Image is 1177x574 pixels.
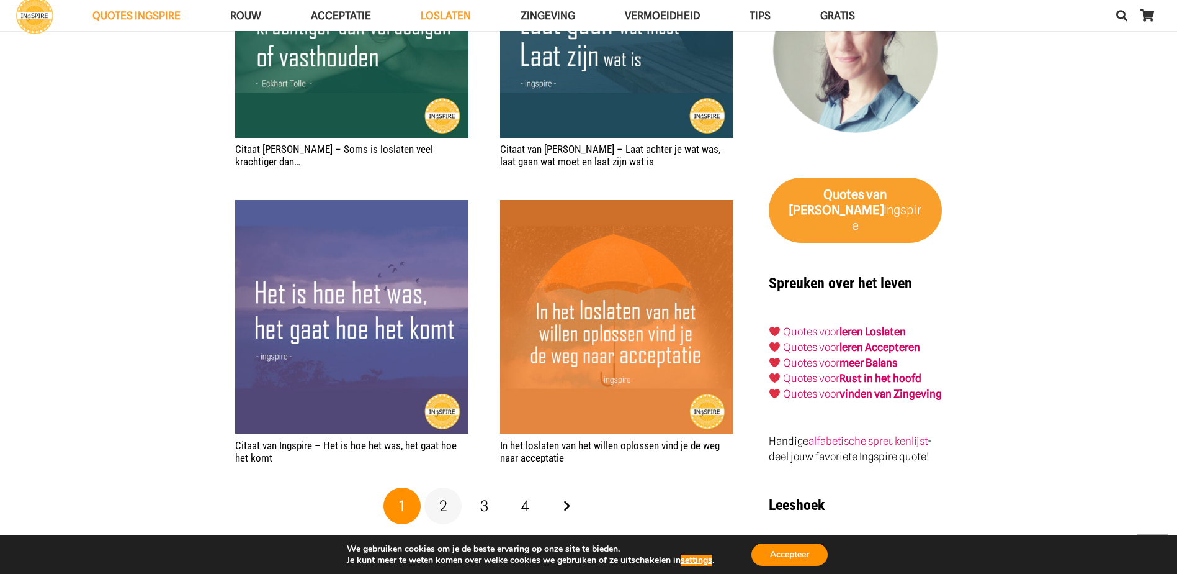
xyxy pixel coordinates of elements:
[466,488,503,525] a: Pagina 3
[769,434,942,465] p: Handige - deel jouw favoriete Ingspire quote!
[783,357,898,369] a: Quotes voormeer Balans
[820,9,855,22] span: GRATIS
[500,200,733,434] a: In het loslaten van het willen oplossen vind je de weg naar acceptatie
[839,326,906,338] a: leren Loslaten
[424,488,462,525] a: Pagina 2
[769,275,912,292] strong: Spreuken over het leven
[500,200,733,434] img: Spreuk over acceptatie van Inge Ingspire.nl -In het loslaten van het willen oplossen vind je de w...
[839,341,920,353] a: leren Accepteren
[769,496,825,514] strong: Leeshoek
[480,497,488,515] span: 3
[751,544,828,566] button: Accepteer
[750,9,771,22] span: TIPS
[783,341,839,353] a: Quotes voor
[500,143,720,168] a: Citaat van [PERSON_NAME] – Laat achter je wat was, laat gaan wat moet en laat zijn wat is
[769,373,780,383] img: ❤
[681,555,712,566] button: settings
[839,357,898,369] strong: meer Balans
[823,187,864,202] strong: Quotes
[808,435,928,447] a: alfabetische spreukenlijst
[311,9,371,22] span: Acceptatie
[399,497,405,515] span: 1
[92,9,181,22] span: QUOTES INGSPIRE
[783,388,942,400] a: Quotes voorvinden van Zingeving
[769,388,780,399] img: ❤
[769,357,780,368] img: ❤
[789,187,887,217] strong: van [PERSON_NAME]
[521,9,575,22] span: Zingeving
[783,372,921,385] a: Quotes voorRust in het hoofd
[439,497,447,515] span: 2
[839,388,942,400] strong: vinden van Zingeving
[783,326,839,338] a: Quotes voor
[383,488,421,525] span: Pagina 1
[500,439,720,464] a: In het loslaten van het willen oplossen vind je de weg naar acceptatie
[769,326,780,337] img: ❤
[347,544,714,555] p: We gebruiken cookies om je de beste ervaring op onze site te bieden.
[230,9,261,22] span: ROUW
[235,143,433,168] a: Citaat [PERSON_NAME] – Soms is loslaten veel krachtiger dan…
[521,497,529,515] span: 4
[507,488,544,525] a: Pagina 4
[769,342,780,352] img: ❤
[1137,534,1168,565] a: Terug naar top
[235,439,457,464] a: Citaat van Ingspire – Het is hoe het was, het gaat hoe het komt
[421,9,471,22] span: Loslaten
[347,555,714,566] p: Je kunt meer te weten komen over welke cookies we gebruiken of ze uitschakelen in .
[235,200,468,434] a: Citaat van Ingspire – Het is hoe het was, het gaat hoe het komt
[769,178,942,244] a: Quotes van [PERSON_NAME]Ingspire
[839,372,921,385] strong: Rust in het hoofd
[235,200,468,434] img: Het is hoe het was, het gaat hoe het komt ~ Positieve spreuk van Inge Ingspire.nl
[625,9,700,22] span: VERMOEIDHEID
